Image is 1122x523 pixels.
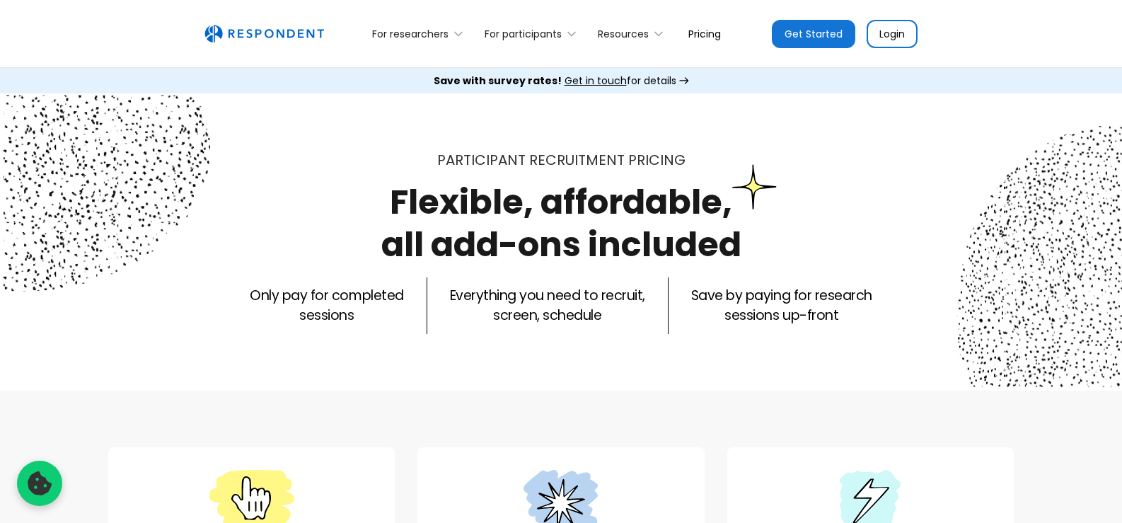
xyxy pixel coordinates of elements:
div: Resources [590,17,677,50]
div: For participants [485,27,562,41]
p: Everything you need to recruit, screen, schedule [450,286,645,326]
a: Pricing [677,17,732,50]
span: Get in touch [565,74,627,88]
p: Only pay for completed sessions [250,286,403,326]
div: for details [434,74,676,88]
p: Save by paying for research sessions up-front [691,286,872,326]
span: Participant recruitment [437,150,625,170]
a: Get Started [772,20,855,48]
img: Untitled UI logotext [204,25,324,43]
div: For researchers [364,17,477,50]
h1: Flexible, affordable, all add-ons included [381,178,741,268]
strong: Save with survey rates! [434,74,562,88]
div: Resources [598,27,649,41]
a: home [204,25,324,43]
div: For researchers [372,27,449,41]
a: Login [867,20,918,48]
span: PRICING [628,150,686,170]
div: For participants [477,17,590,50]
